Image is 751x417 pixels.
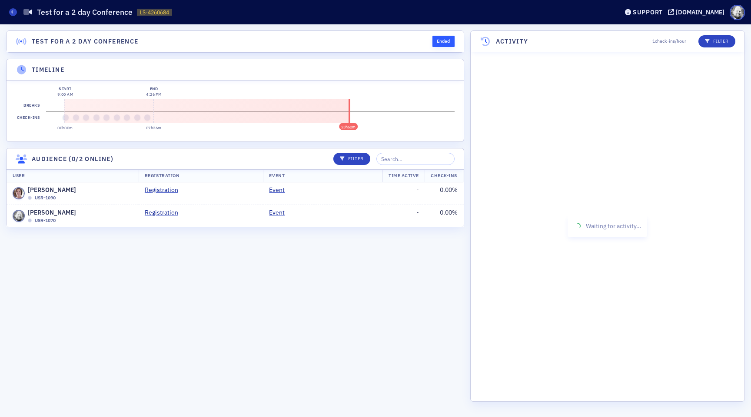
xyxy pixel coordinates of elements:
a: Registration [145,208,185,217]
div: Start [57,86,73,92]
label: Breaks [22,99,42,111]
td: 0.00 % [425,205,464,227]
span: USR-1090 [35,195,56,202]
span: LS-4260684 [140,9,169,16]
span: USR-1070 [35,217,56,224]
span: 1 check-ins/hour [652,38,686,45]
div: Support [633,8,663,16]
a: Registration [145,185,185,195]
time: 9:00 AM [57,92,73,97]
h4: Test for a 2 day Conference [32,37,139,46]
button: Filter [333,153,370,165]
th: Check-Ins [425,169,463,182]
div: Offline [28,219,32,222]
div: Offline [28,196,32,200]
th: Event [263,169,382,182]
div: End [146,86,161,92]
time: 4:26 PM [146,92,161,97]
h4: Audience (0/2 online) [32,155,113,164]
time: 07h26m [146,125,162,130]
time: 00h00m [57,125,73,130]
h1: Test for a 2 day Conference [37,7,133,17]
span: [PERSON_NAME] [28,185,76,195]
span: [PERSON_NAME] [28,208,76,217]
div: [DOMAIN_NAME] [676,8,724,16]
td: - [382,182,425,205]
div: Ended [432,36,455,47]
button: Filter [698,35,735,47]
a: Event [269,185,291,195]
button: [DOMAIN_NAME] [668,9,728,15]
p: Filter [340,155,364,162]
a: Event [269,208,291,217]
time: 23h52m [341,124,356,129]
td: - [382,205,425,227]
p: Filter [705,38,729,45]
th: Registration [139,169,263,182]
input: Search… [376,153,455,165]
th: User [7,169,139,182]
h4: Activity [496,37,528,46]
h4: Timeline [32,65,64,74]
th: Time Active [382,169,425,182]
td: 0.00 % [425,182,464,205]
span: Profile [730,5,745,20]
label: Check-ins [15,111,41,124]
